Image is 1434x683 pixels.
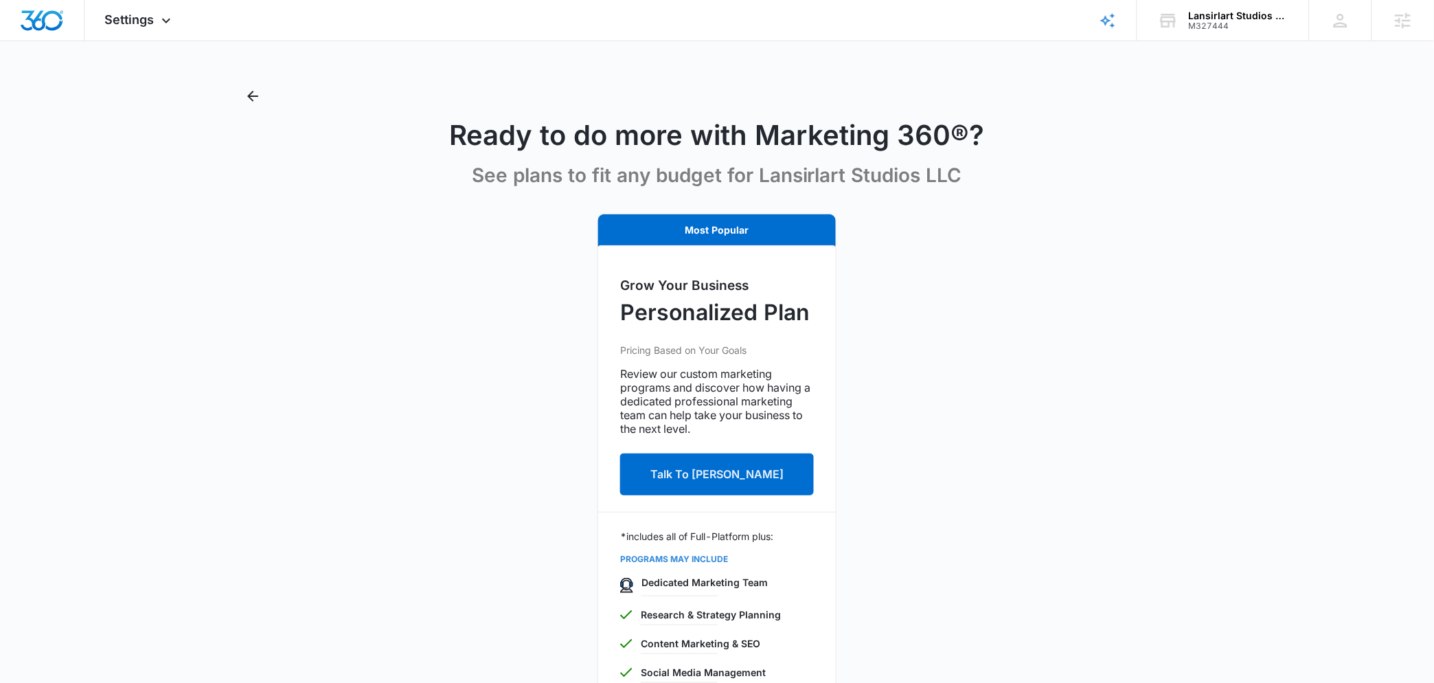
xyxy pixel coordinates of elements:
[620,610,633,620] img: icon-greenCheckmark.svg
[620,223,814,238] p: Most Popular
[1189,10,1289,21] div: account name
[620,578,633,593] img: icon-specialist.svg
[620,639,633,649] img: icon-greenCheckmark.svg
[1189,21,1289,31] div: account id
[641,665,814,680] p: Social Media Management
[450,118,985,153] h1: Ready to do more with Marketing 360®?
[620,668,633,678] img: icon-greenCheckmark.svg
[620,553,814,566] p: PROGRAMS MAY INCLUDE
[641,636,814,651] p: Content Marketing & SEO
[105,12,155,27] span: Settings
[620,296,810,329] p: Personalized Plan
[620,367,814,436] p: Review our custom marketing programs and discover how having a dedicated professional marketing t...
[472,164,962,188] p: See plans to fit any budget for Lansirlart Studios LLC
[620,343,814,357] p: Pricing Based on Your Goals
[242,85,264,107] button: Back
[620,276,814,296] h5: Grow Your Business
[641,575,814,590] p: Dedicated Marketing Team
[620,454,814,495] button: Talk To [PERSON_NAME]
[641,607,814,622] p: Research & Strategy Planning
[620,529,814,544] p: *includes all of Full-Platform plus:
